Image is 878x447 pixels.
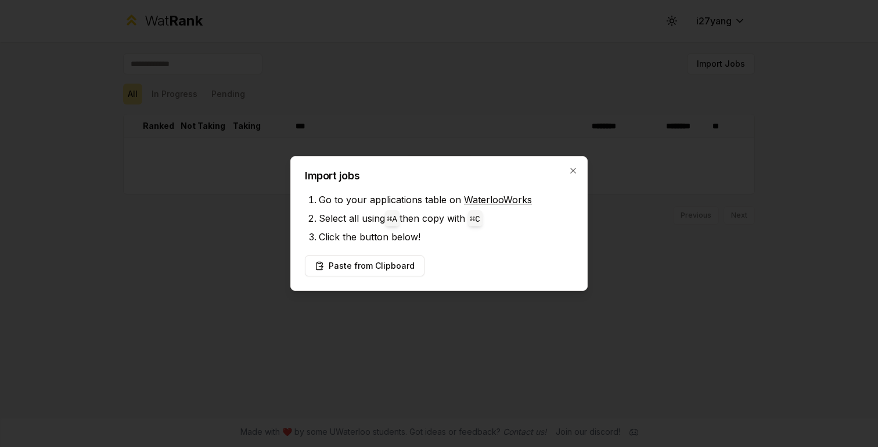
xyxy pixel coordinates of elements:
[305,171,573,181] h2: Import jobs
[387,215,397,224] code: ⌘ A
[319,228,573,246] li: Click the button below!
[319,209,573,228] li: Select all using then copy with
[464,194,532,206] a: WaterlooWorks
[319,190,573,209] li: Go to your applications table on
[470,215,480,224] code: ⌘ C
[305,255,424,276] button: Paste from Clipboard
